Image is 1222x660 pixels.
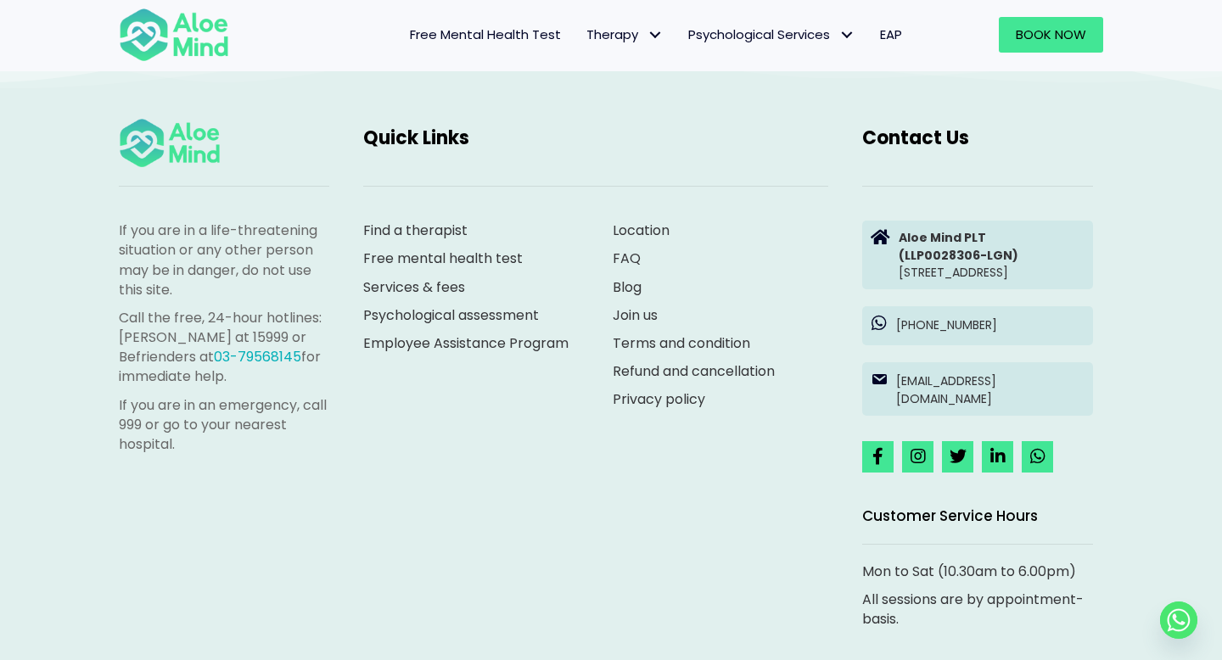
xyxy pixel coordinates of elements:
[363,333,569,353] a: Employee Assistance Program
[397,17,574,53] a: Free Mental Health Test
[214,347,301,366] a: 03-79568145
[862,221,1093,289] a: Aloe Mind PLT(LLP0028306-LGN)[STREET_ADDRESS]
[999,17,1103,53] a: Book Now
[862,362,1093,416] a: [EMAIL_ADDRESS][DOMAIN_NAME]
[410,25,561,43] span: Free Mental Health Test
[899,247,1018,264] strong: (LLP0028306-LGN)
[119,7,229,63] img: Aloe mind Logo
[613,361,775,381] a: Refund and cancellation
[613,389,705,409] a: Privacy policy
[363,305,539,325] a: Psychological assessment
[862,125,969,151] span: Contact Us
[862,506,1038,526] span: Customer Service Hours
[834,23,859,48] span: Psychological Services: submenu
[119,221,329,299] p: If you are in a life-threatening situation or any other person may be in danger, do not use this ...
[899,229,986,246] strong: Aloe Mind PLT
[867,17,915,53] a: EAP
[896,316,1085,333] p: [PHONE_NUMBER]
[688,25,855,43] span: Psychological Services
[586,25,663,43] span: Therapy
[896,372,1085,407] p: [EMAIL_ADDRESS][DOMAIN_NAME]
[899,229,1085,281] p: [STREET_ADDRESS]
[862,590,1093,629] p: All sessions are by appointment-basis.
[574,17,675,53] a: TherapyTherapy: submenu
[363,249,523,268] a: Free mental health test
[119,117,221,169] img: Aloe mind Logo
[675,17,867,53] a: Psychological ServicesPsychological Services: submenu
[1016,25,1086,43] span: Book Now
[862,306,1093,345] a: [PHONE_NUMBER]
[119,308,329,387] p: Call the free, 24-hour hotlines: [PERSON_NAME] at 15999 or Befrienders at for immediate help.
[363,277,465,297] a: Services & fees
[613,333,750,353] a: Terms and condition
[613,305,658,325] a: Join us
[613,249,641,268] a: FAQ
[363,221,468,240] a: Find a therapist
[642,23,667,48] span: Therapy: submenu
[880,25,902,43] span: EAP
[363,125,469,151] span: Quick Links
[613,277,642,297] a: Blog
[1160,601,1197,639] a: Whatsapp
[862,562,1093,581] p: Mon to Sat (10.30am to 6.00pm)
[251,17,915,53] nav: Menu
[613,221,670,240] a: Location
[119,395,329,455] p: If you are in an emergency, call 999 or go to your nearest hospital.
